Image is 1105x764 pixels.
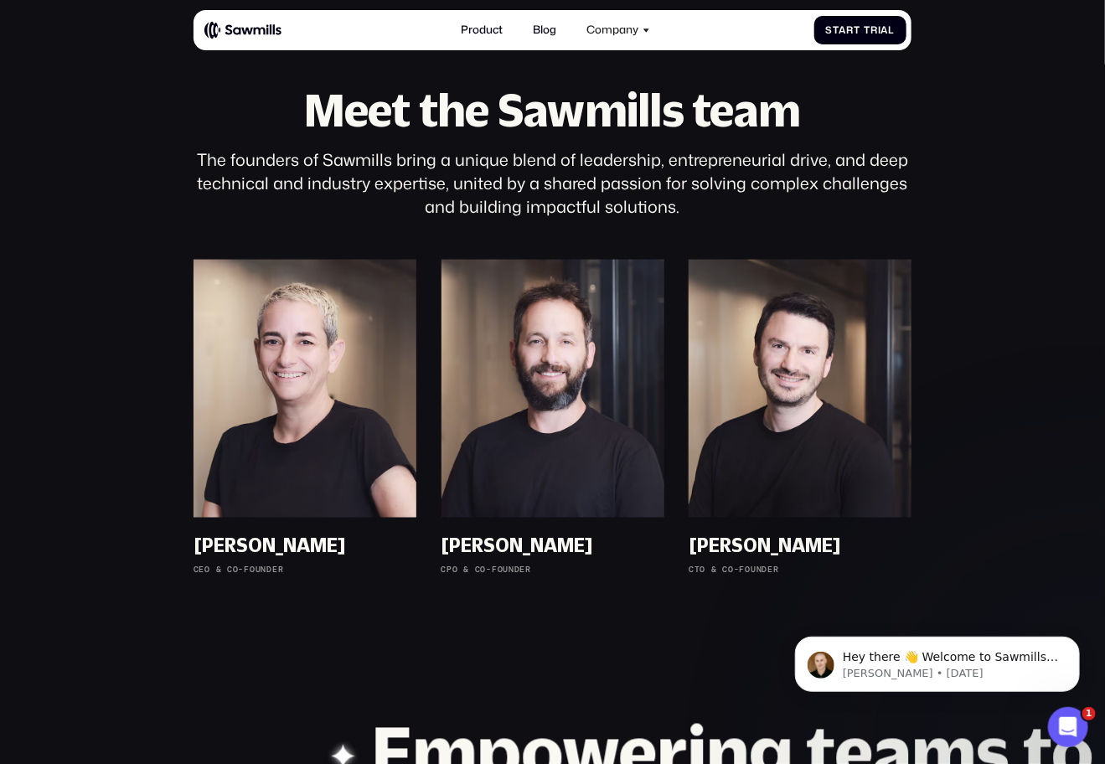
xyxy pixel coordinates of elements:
div: CEO & Co-Founder [194,565,416,576]
span: r [847,24,855,36]
a: Blog [524,15,565,45]
span: r [870,24,878,36]
span: S [825,24,833,36]
span: i [878,24,881,36]
h2: Meet the Sawmills team [304,87,800,132]
a: [PERSON_NAME]CEO & Co-Founder [194,260,416,576]
a: StartTrial [814,16,906,44]
span: T [864,24,870,36]
div: Company [587,23,639,37]
iframe: Intercom notifications message [770,601,1105,719]
a: Product [452,15,511,45]
span: a [839,24,847,36]
div: Company [579,15,658,45]
a: [PERSON_NAME]CPO & Co-Founder [441,260,664,576]
span: t [854,24,860,36]
span: l [889,24,896,36]
div: CPO & Co-Founder [441,565,664,576]
div: CTO & Co-Founder [689,565,911,576]
div: The founders of Sawmills bring a unique blend of leadership, entrepreneurial drive, and deep tech... [194,148,911,218]
span: t [833,24,839,36]
a: [PERSON_NAME]CTO & Co-Founder [689,260,911,576]
iframe: Intercom live chat [1048,707,1088,747]
span: a [881,24,889,36]
span: 1 [1082,707,1096,720]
